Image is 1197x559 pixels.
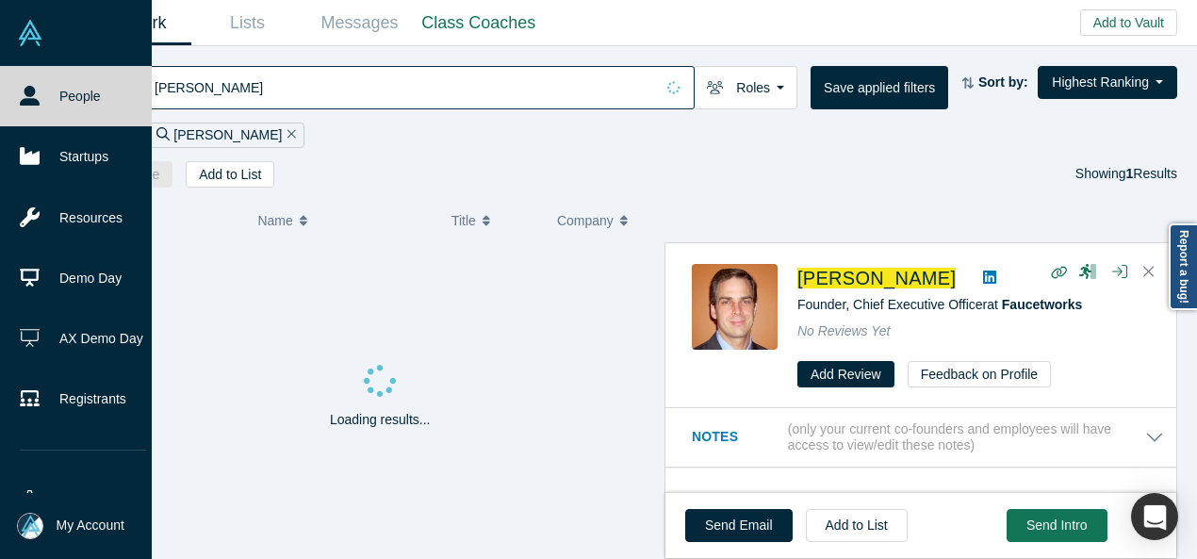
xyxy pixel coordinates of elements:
[1080,9,1177,36] button: Add to Vault
[1002,297,1083,312] a: Faucetworks
[797,268,956,288] a: [PERSON_NAME]
[153,65,654,109] input: Search by name, title, company, summary, expertise, investment criteria or topics of focus
[797,323,891,338] span: No Reviews Yet
[57,516,124,535] span: My Account
[303,1,416,45] a: Messages
[1169,223,1197,310] a: Report a bug!
[797,297,1082,312] span: Founder, Chief Executive Officer at
[451,201,476,240] span: Title
[797,361,894,387] button: Add Review
[257,201,432,240] button: Name
[1135,257,1163,288] button: Close
[451,201,537,240] button: Title
[692,264,778,350] img: Mark Borsody's Profile Image
[788,421,1145,453] p: (only your current co-founders and employees will have access to view/edit these notes)
[191,1,303,45] a: Lists
[257,201,292,240] span: Name
[694,66,797,109] button: Roles
[557,201,614,240] span: Company
[1038,66,1177,99] button: Highest Ranking
[811,66,948,109] button: Save applied filters
[908,361,1052,387] button: Feedback on Profile
[1075,161,1177,188] div: Showing
[282,124,296,146] button: Remove Filter
[692,427,784,447] h3: Notes
[17,20,43,46] img: Alchemist Vault Logo
[148,123,304,148] div: [PERSON_NAME]
[330,410,431,430] p: Loading results...
[557,201,643,240] button: Company
[1126,166,1177,181] span: Results
[186,161,274,188] button: Add to List
[806,509,908,542] button: Add to List
[685,509,793,542] a: Send Email
[416,1,542,45] a: Class Coaches
[17,513,43,539] img: Mia Scott's Account
[1007,509,1107,542] button: Send Intro
[17,513,124,539] button: My Account
[692,421,1164,453] button: Notes (only your current co-founders and employees will have access to view/edit these notes)
[1126,166,1134,181] strong: 1
[978,74,1028,90] strong: Sort by:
